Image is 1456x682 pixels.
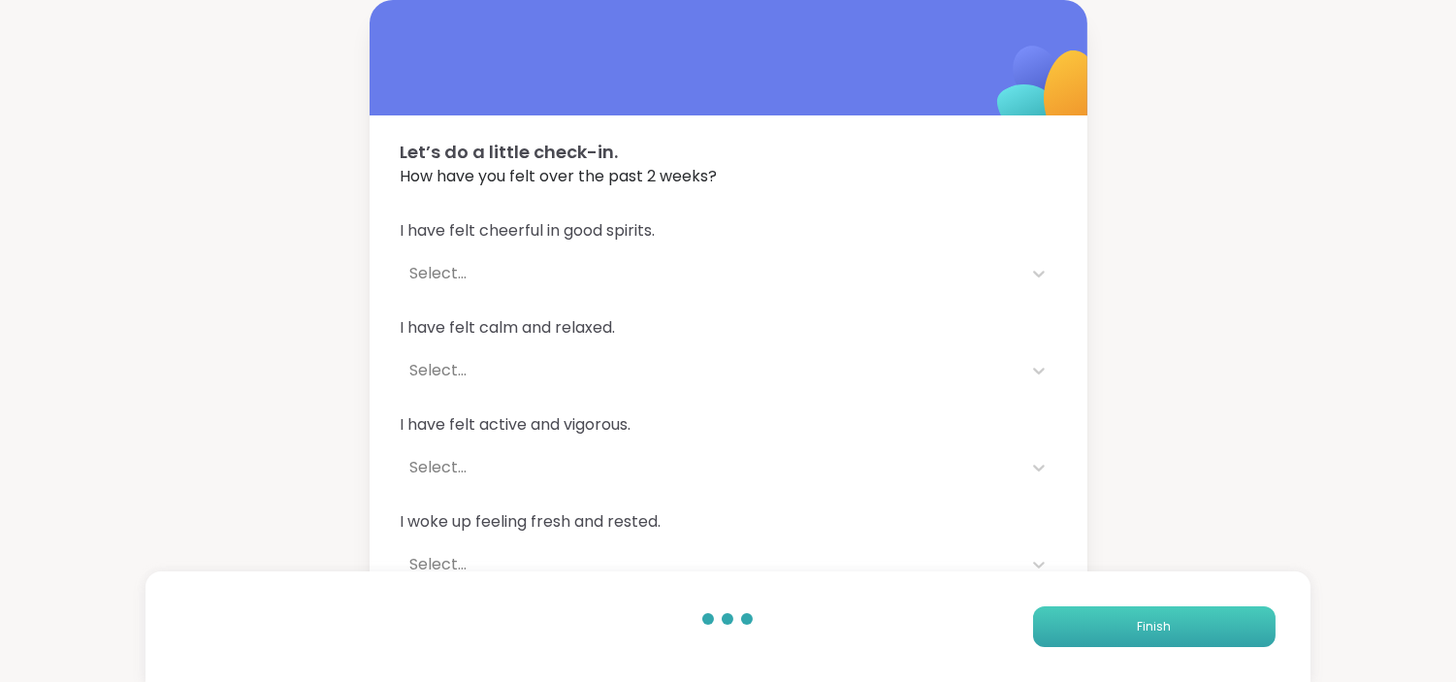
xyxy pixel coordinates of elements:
[410,262,1012,285] div: Select...
[1137,618,1171,635] span: Finish
[401,139,1056,165] span: Let’s do a little check-in.
[1033,606,1276,647] button: Finish
[401,165,1056,188] span: How have you felt over the past 2 weeks?
[410,359,1012,382] div: Select...
[410,456,1012,479] div: Select...
[401,219,1056,243] span: I have felt cheerful in good spirits.
[401,510,1056,534] span: I woke up feeling fresh and rested.
[401,413,1056,437] span: I have felt active and vigorous.
[401,316,1056,340] span: I have felt calm and relaxed.
[410,553,1012,576] div: Select...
